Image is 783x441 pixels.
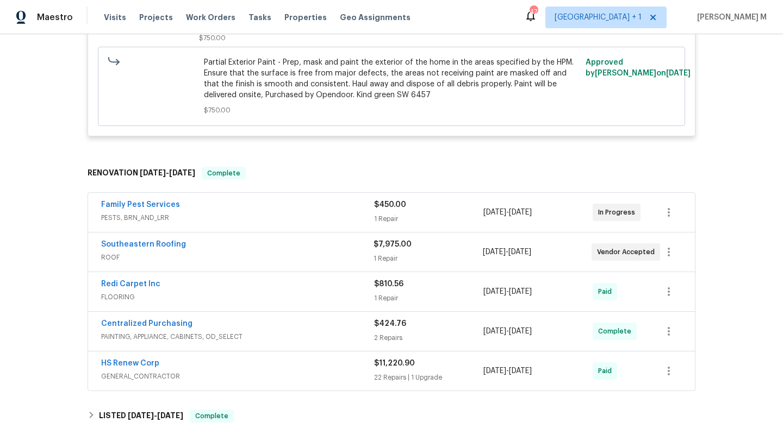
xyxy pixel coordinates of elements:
[84,403,699,429] div: LISTED [DATE]-[DATE]Complete
[483,288,506,295] span: [DATE]
[340,12,411,23] span: Geo Assignments
[483,248,506,256] span: [DATE]
[99,409,183,423] h6: LISTED
[248,14,271,21] span: Tasks
[483,366,532,376] span: -
[509,327,532,335] span: [DATE]
[374,280,403,288] span: $810.56
[101,201,180,209] a: Family Pest Services
[157,412,183,419] span: [DATE]
[374,332,483,343] div: 2 Repairs
[101,241,186,248] a: Southeastern Roofing
[374,241,412,248] span: $7,975.00
[191,411,233,421] span: Complete
[104,12,126,23] span: Visits
[483,286,532,297] span: -
[169,169,195,177] span: [DATE]
[84,156,699,191] div: RENOVATION [DATE]-[DATE]Complete
[374,360,415,367] span: $11,220.90
[597,247,659,257] span: Vendor Accepted
[483,247,531,257] span: -
[284,12,327,23] span: Properties
[693,12,767,23] span: [PERSON_NAME] M
[483,326,532,337] span: -
[101,360,159,367] a: HS Renew Corp
[101,331,374,342] span: PAINTING, APPLIANCE, CABINETS, OD_SELECT
[374,372,483,383] div: 22 Repairs | 1 Upgrade
[101,292,374,303] span: FLOORING
[128,412,154,419] span: [DATE]
[374,201,406,209] span: $450.00
[598,326,636,337] span: Complete
[374,320,406,327] span: $424.76
[186,12,235,23] span: Work Orders
[204,57,580,100] span: Partial Exterior Paint - Prep, mask and paint the exterior of the home in the areas specified by ...
[139,12,173,23] span: Projects
[140,169,166,177] span: [DATE]
[483,209,506,216] span: [DATE]
[374,293,483,304] div: 1 Repair
[509,209,532,216] span: [DATE]
[101,371,374,382] span: GENERAL_CONTRACTOR
[509,367,532,375] span: [DATE]
[88,167,195,180] h6: RENOVATION
[509,288,532,295] span: [DATE]
[483,367,506,375] span: [DATE]
[555,12,642,23] span: [GEOGRAPHIC_DATA] + 1
[598,366,616,376] span: Paid
[203,168,245,179] span: Complete
[530,7,537,17] div: 47
[586,59,691,77] span: Approved by [PERSON_NAME] on
[598,207,639,218] span: In Progress
[598,286,616,297] span: Paid
[101,212,374,223] span: PESTS, BRN_AND_LRR
[508,248,531,256] span: [DATE]
[204,105,580,116] span: $750.00
[128,412,183,419] span: -
[140,169,195,177] span: -
[101,280,160,288] a: Redi Carpet Inc
[374,213,483,224] div: 1 Repair
[374,253,482,264] div: 1 Repair
[101,320,192,327] a: Centralized Purchasing
[199,35,226,41] span: $750.00
[483,207,532,218] span: -
[666,70,691,77] span: [DATE]
[483,327,506,335] span: [DATE]
[101,252,374,263] span: ROOF
[37,12,73,23] span: Maestro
